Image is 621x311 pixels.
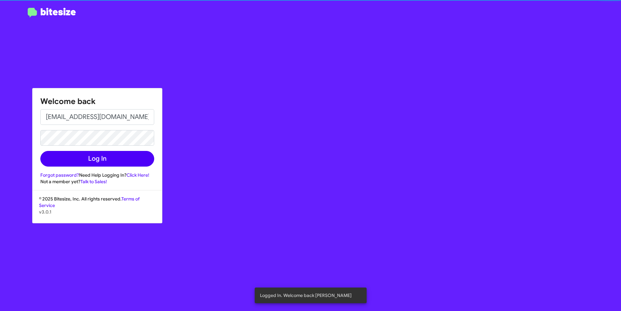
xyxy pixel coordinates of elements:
[260,292,352,299] span: Logged In. Welcome back [PERSON_NAME]
[40,96,154,107] h1: Welcome back
[40,178,154,185] div: Not a member yet?
[39,196,140,208] a: Terms of Service
[127,172,149,178] a: Click Here!
[40,109,154,125] input: Email address
[40,172,79,178] a: Forgot password?
[40,151,154,167] button: Log In
[39,209,155,215] p: v3.0.1
[40,172,154,178] div: Need Help Logging In?
[33,196,162,223] div: © 2025 Bitesize, Inc. All rights reserved.
[80,179,107,185] a: Talk to Sales!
